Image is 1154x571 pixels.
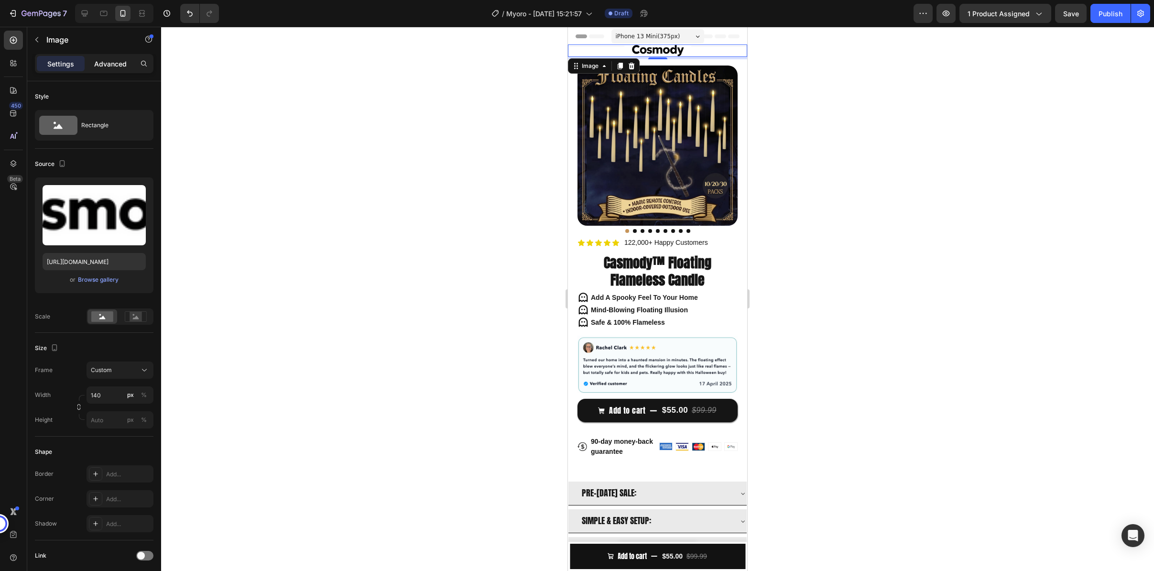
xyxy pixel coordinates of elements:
div: % [141,416,147,424]
p: Image [46,34,128,45]
div: Add... [106,470,151,479]
span: Custom [91,366,112,374]
button: % [125,414,136,426]
span: Myoro - [DATE] 15:21:57 [506,9,582,19]
img: preview-image [43,185,146,245]
button: 7 [4,4,71,23]
div: Add... [106,495,151,504]
div: Browse gallery [78,275,119,284]
button: 1 product assigned [959,4,1051,23]
p: 7 [63,8,67,19]
div: Shadow [35,519,57,528]
div: Source [35,158,68,171]
button: Save [1055,4,1087,23]
button: px [138,389,150,401]
label: Height [35,416,53,424]
div: Shape [35,448,52,456]
p: Settings [47,59,74,69]
input: https://example.com/image.jpg [43,253,146,270]
div: Link [35,551,46,560]
label: Width [35,391,51,399]
span: / [502,9,504,19]
input: px% [87,411,153,428]
label: Frame [35,366,53,374]
div: Beta [7,175,23,183]
p: Advanced [94,59,127,69]
div: Publish [1099,9,1122,19]
span: Save [1063,10,1079,18]
div: Rectangle [81,114,140,136]
input: px% [87,386,153,404]
div: Undo/Redo [180,4,219,23]
button: px [138,414,150,426]
button: Custom [87,362,153,379]
div: Corner [35,494,54,503]
button: Publish [1090,4,1131,23]
div: Open Intercom Messenger [1121,524,1144,547]
div: % [141,391,147,399]
div: px [127,391,134,399]
div: px [127,416,134,424]
button: % [125,389,136,401]
div: 450 [9,102,23,110]
div: Add... [106,520,151,528]
span: Draft [614,9,629,18]
div: Style [35,92,49,101]
button: Browse gallery [77,275,119,285]
iframe: To enrich screen reader interactions, please activate Accessibility in Grammarly extension settings [568,27,747,571]
span: or [70,274,76,285]
div: Border [35,470,54,478]
span: 1 product assigned [968,9,1030,19]
div: Scale [35,312,50,321]
div: Size [35,342,60,355]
